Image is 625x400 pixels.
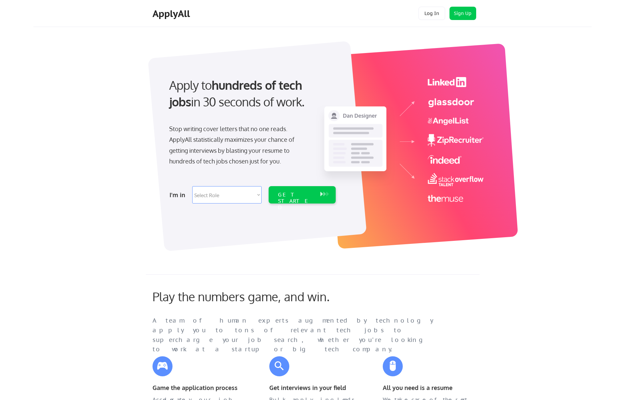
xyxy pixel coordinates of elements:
[152,316,446,354] div: A team of human experts augmented by technology apply you to tons of relevant tech jobs to superc...
[152,289,359,304] div: Play the numbers game, and win.
[449,7,476,20] button: Sign Up
[152,383,243,393] div: Game the application process
[278,191,314,211] div: GET STARTED
[383,383,473,393] div: All you need is a resume
[169,77,333,110] div: Apply to in 30 seconds of work.
[152,8,192,19] div: ApplyAll
[169,123,306,167] div: Stop writing cover letters that no one reads. ApplyAll statistically maximizes your chance of get...
[169,77,305,109] strong: hundreds of tech jobs
[269,383,359,393] div: Get interviews in your field
[418,7,445,20] button: Log In
[170,189,188,200] div: I'm in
